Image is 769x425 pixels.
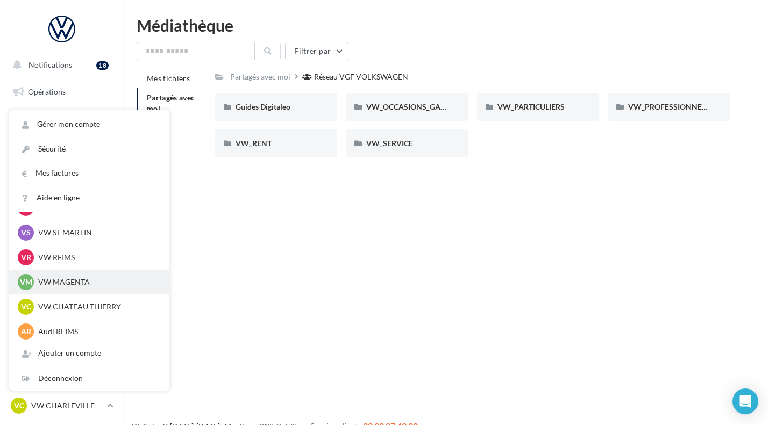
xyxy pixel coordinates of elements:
[29,60,72,69] span: Notifications
[9,341,169,365] div: Ajouter un compte
[137,17,756,33] div: Médiathèque
[6,135,117,157] a: Visibilité en ligne
[6,188,117,211] a: Contacts
[628,102,710,111] span: VW_PROFESSIONNELS
[9,366,169,391] div: Déconnexion
[38,252,156,263] p: VW REIMS
[9,112,169,136] a: Gérer mon compte
[38,277,156,287] p: VW MAGENTA
[314,71,408,82] div: Réseau VGF VOLKSWAGEN
[285,42,348,60] button: Filtrer par
[20,277,32,287] span: VM
[236,139,272,148] span: VW_RENT
[21,301,31,312] span: VC
[366,102,472,111] span: VW_OCCASIONS_GARANTIES
[28,87,66,96] span: Opérations
[21,252,31,263] span: VR
[6,107,117,130] a: Boîte de réception18
[732,388,758,414] div: Open Intercom Messenger
[6,304,117,336] a: Campagnes DataOnDemand
[6,215,117,237] a: Médiathèque
[21,326,31,337] span: AR
[38,227,156,238] p: VW ST MARTIN
[21,227,31,238] span: VS
[6,242,117,264] a: Calendrier
[6,81,117,103] a: Opérations
[230,71,290,82] div: Partagés avec moi
[14,400,24,411] span: VC
[147,74,190,83] span: Mes fichiers
[9,137,169,161] a: Sécurité
[9,186,169,210] a: Aide en ligne
[38,301,156,312] p: VW CHATEAU THIERRY
[147,93,195,113] span: Partagés avec moi
[9,395,115,416] a: VC VW CHARLEVILLE
[236,102,290,111] span: Guides Digitaleo
[38,326,156,337] p: Audi REIMS
[6,54,113,76] button: Notifications 18
[31,400,103,411] p: VW CHARLEVILLE
[497,102,565,111] span: VW_PARTICULIERS
[96,61,109,70] div: 18
[6,162,117,184] a: Campagnes
[366,139,413,148] span: VW_SERVICE
[6,268,117,300] a: PLV et print personnalisable
[9,161,169,185] a: Mes factures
